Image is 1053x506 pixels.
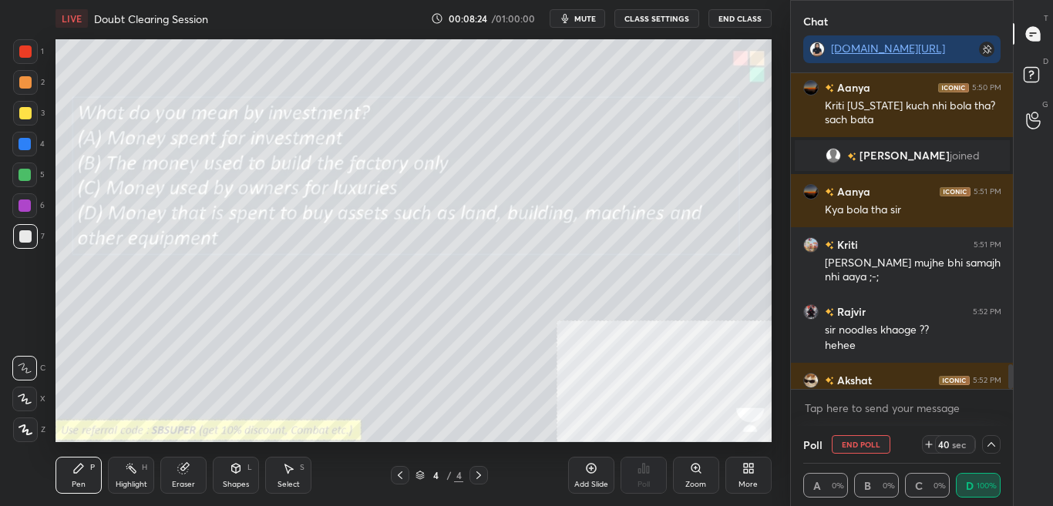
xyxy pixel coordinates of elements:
[172,481,195,488] div: Eraser
[825,377,834,385] img: no-rating-badge.077c3623.svg
[974,187,1001,196] div: 5:51 PM
[803,184,819,199] img: a96980ada64a46a2888e9e1419345c60.jpg
[446,471,451,480] div: /
[1044,12,1048,24] p: T
[454,468,463,482] div: 4
[972,83,1001,92] div: 5:50 PM
[825,308,834,317] img: no-rating-badge.077c3623.svg
[223,481,249,488] div: Shapes
[1042,99,1048,110] p: G
[12,193,45,218] div: 6
[12,132,45,156] div: 4
[791,73,1014,389] div: grid
[803,437,823,453] h4: Poll
[834,236,858,253] h6: Kriti
[834,79,870,96] h6: Aanya
[939,376,970,385] img: iconic-dark.1390631f.png
[834,303,866,320] h6: Rajvir
[116,481,147,488] div: Highlight
[834,183,870,199] h6: Aanya
[738,481,758,488] div: More
[13,70,45,95] div: 2
[12,163,45,187] div: 5
[846,152,856,161] img: no-rating-badge.077c3623.svg
[825,99,1001,128] div: Kriti [US_STATE] kuch nhi bola tha? sach bata
[94,12,208,26] h4: Doubt Clearing Session
[574,13,596,24] span: mute
[825,84,834,92] img: no-rating-badge.077c3623.svg
[803,373,819,388] img: 14cc8a8fc1ae42f1883495afe8d486a6.jpg
[12,356,45,380] div: C
[685,481,706,488] div: Zoom
[825,203,1001,218] div: Kya bola tha sir
[803,237,819,253] img: cbe43a4beecc466bb6eb95ab0da6df8b.jpg
[614,9,699,28] button: CLASS SETTINGS
[825,323,1001,338] div: sir noodles khaoge ??
[973,376,1001,385] div: 5:52 PM
[550,9,605,28] button: mute
[832,435,890,454] button: End Poll
[12,387,45,411] div: X
[278,481,300,488] div: Select
[937,438,950,451] div: 40
[973,307,1001,317] div: 5:52 PM
[708,9,772,28] button: End Class
[13,101,45,126] div: 3
[825,188,834,196] img: no-rating-badge.077c3623.svg
[1043,55,1048,67] p: D
[428,471,443,480] div: 4
[300,464,304,471] div: S
[831,41,945,55] a: [DOMAIN_NAME][URL]
[825,338,1001,354] div: hehee
[940,187,971,196] img: iconic-dark.1390631f.png
[56,9,88,28] div: LIVE
[803,80,819,96] img: a96980ada64a46a2888e9e1419345c60.jpg
[142,464,147,471] div: H
[950,438,968,451] div: sec
[825,148,840,163] img: default.png
[809,42,825,57] img: 0ff201b69d314e6aaef8e932575912d6.jpg
[90,464,95,471] div: P
[72,481,86,488] div: Pen
[13,417,45,442] div: Z
[574,481,608,488] div: Add Slide
[974,240,1001,250] div: 5:51 PM
[13,224,45,249] div: 7
[803,304,819,320] img: c58f1784ef4049b399c21c1a47f6a290.jpg
[825,256,1001,285] div: [PERSON_NAME] mujhe bhi samajh nhi aaya ;-;
[13,39,44,64] div: 1
[834,372,872,388] h6: Akshat
[825,241,834,250] img: no-rating-badge.077c3623.svg
[949,149,979,162] span: joined
[791,1,840,42] p: Chat
[859,149,949,162] span: [PERSON_NAME]
[247,464,252,471] div: L
[938,83,969,92] img: iconic-dark.1390631f.png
